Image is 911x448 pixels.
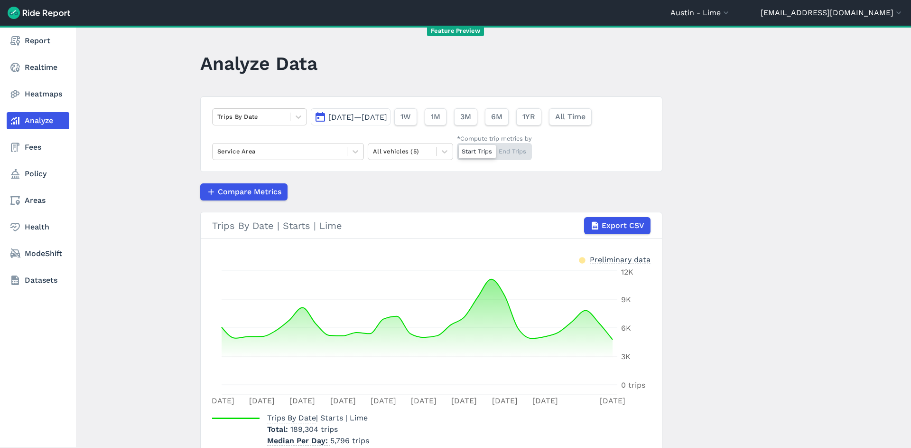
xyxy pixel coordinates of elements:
[394,108,417,125] button: 1W
[532,396,558,405] tspan: [DATE]
[267,413,368,422] span: | Starts | Lime
[330,396,356,405] tspan: [DATE]
[492,396,518,405] tspan: [DATE]
[451,396,477,405] tspan: [DATE]
[218,186,281,198] span: Compare Metrics
[209,396,234,405] tspan: [DATE]
[267,410,316,423] span: Trips By Date
[600,396,625,405] tspan: [DATE]
[371,396,396,405] tspan: [DATE]
[491,111,502,123] span: 6M
[7,59,69,76] a: Realtime
[549,108,592,125] button: All Time
[621,267,633,276] tspan: 12K
[761,7,903,19] button: [EMAIL_ADDRESS][DOMAIN_NAME]
[200,50,317,76] h1: Analyze Data
[621,381,645,390] tspan: 0 trips
[670,7,731,19] button: Austin - Lime
[7,245,69,262] a: ModeShift
[212,217,651,234] div: Trips By Date | Starts | Lime
[267,425,290,434] span: Total
[200,183,288,200] button: Compare Metrics
[328,113,387,122] span: [DATE]—[DATE]
[621,324,631,333] tspan: 6K
[311,108,390,125] button: [DATE]—[DATE]
[460,111,471,123] span: 3M
[290,425,338,434] span: 189,304 trips
[289,396,315,405] tspan: [DATE]
[249,396,275,405] tspan: [DATE]
[7,86,69,103] a: Heatmaps
[7,112,69,129] a: Analyze
[7,192,69,209] a: Areas
[267,435,369,447] p: 5,796 trips
[522,111,535,123] span: 1YR
[457,134,532,143] div: *Compute trip metrics by
[7,165,69,182] a: Policy
[425,108,446,125] button: 1M
[427,26,484,36] span: Feature Preview
[7,272,69,289] a: Datasets
[7,32,69,49] a: Report
[7,139,69,156] a: Fees
[485,108,509,125] button: 6M
[516,108,541,125] button: 1YR
[621,295,631,304] tspan: 9K
[555,111,586,123] span: All Time
[602,220,644,231] span: Export CSV
[584,217,651,234] button: Export CSV
[590,254,651,264] div: Preliminary data
[621,352,631,361] tspan: 3K
[411,396,437,405] tspan: [DATE]
[431,111,440,123] span: 1M
[454,108,477,125] button: 3M
[7,219,69,236] a: Health
[267,433,330,446] span: Median Per Day
[400,111,411,123] span: 1W
[8,7,70,19] img: Ride Report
